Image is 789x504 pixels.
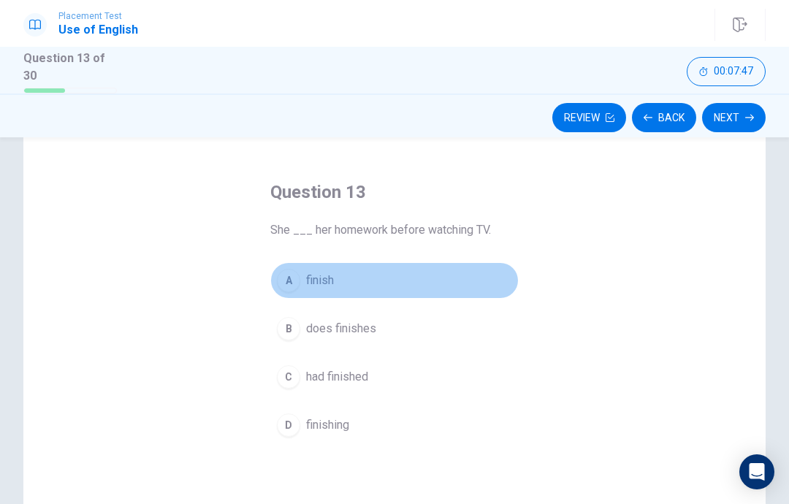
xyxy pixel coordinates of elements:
button: Review [552,103,626,132]
div: A [277,269,300,292]
button: Afinish [270,262,519,299]
span: Placement Test [58,11,138,21]
button: Next [702,103,766,132]
span: She ___ her homework before watching TV. [270,221,519,239]
span: finish [306,272,334,289]
button: Chad finished [270,359,519,395]
div: B [277,317,300,340]
h4: Question 13 [270,180,519,204]
button: Bdoes finishes [270,310,519,347]
h1: Question 13 of 30 [23,50,117,85]
span: had finished [306,368,368,386]
div: Open Intercom Messenger [739,454,774,489]
button: Dfinishing [270,407,519,443]
span: 00:07:47 [714,66,753,77]
div: D [277,413,300,437]
button: 00:07:47 [687,57,766,86]
span: finishing [306,416,349,434]
h1: Use of English [58,21,138,39]
button: Back [632,103,696,132]
div: C [277,365,300,389]
span: does finishes [306,320,376,337]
